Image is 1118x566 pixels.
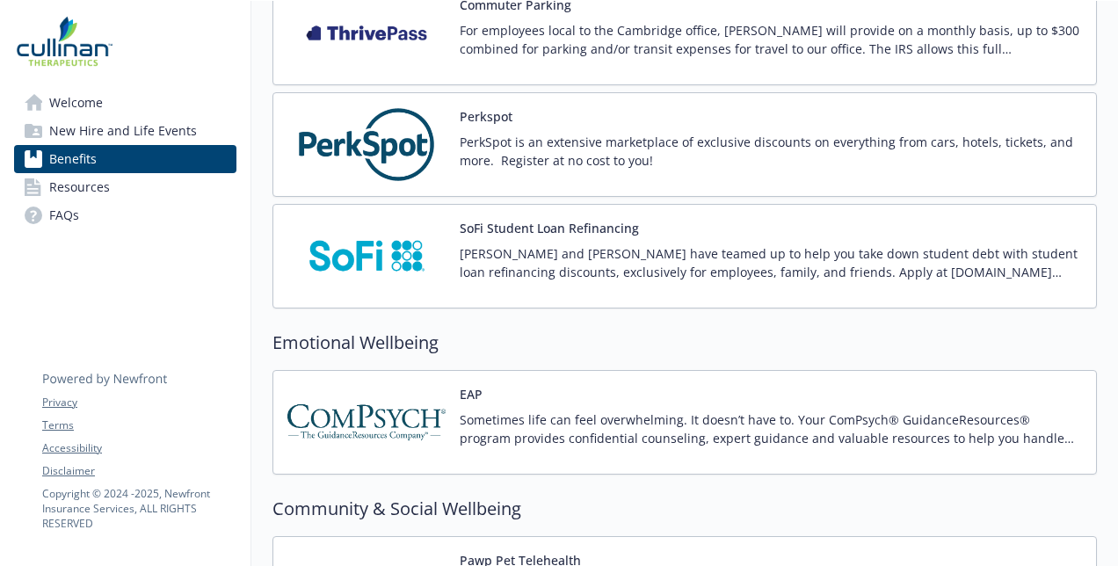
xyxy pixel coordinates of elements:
a: Privacy [42,395,236,410]
a: Resources [14,173,236,201]
span: Welcome [49,89,103,117]
h2: Emotional Wellbeing [272,330,1097,356]
p: For employees local to the Cambridge office, [PERSON_NAME] will provide on a monthly basis, up to... [460,21,1082,58]
p: PerkSpot is an extensive marketplace of exclusive discounts on everything from cars, hotels, tick... [460,133,1082,170]
a: Accessibility [42,440,236,456]
button: SoFi Student Loan Refinancing [460,219,639,237]
a: New Hire and Life Events [14,117,236,145]
img: PerkSpot carrier logo [287,107,446,182]
p: Sometimes life can feel overwhelming. It doesn’t have to. Your ComPsych® GuidanceResources® progr... [460,410,1082,447]
p: Copyright © 2024 - 2025 , Newfront Insurance Services, ALL RIGHTS RESERVED [42,486,236,531]
h2: Community & Social Wellbeing [272,496,1097,522]
a: Benefits [14,145,236,173]
span: Benefits [49,145,97,173]
span: FAQs [49,201,79,229]
span: Resources [49,173,110,201]
a: Terms [42,417,236,433]
a: Disclaimer [42,463,236,479]
img: SoFi carrier logo [287,219,446,294]
span: New Hire and Life Events [49,117,197,145]
button: EAP [460,385,483,403]
p: [PERSON_NAME] and [PERSON_NAME] have teamed up to help you take down student debt with student lo... [460,244,1082,281]
a: Welcome [14,89,236,117]
button: Perkspot [460,107,512,126]
a: FAQs [14,201,236,229]
img: ComPsych Corporation carrier logo [287,385,446,460]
